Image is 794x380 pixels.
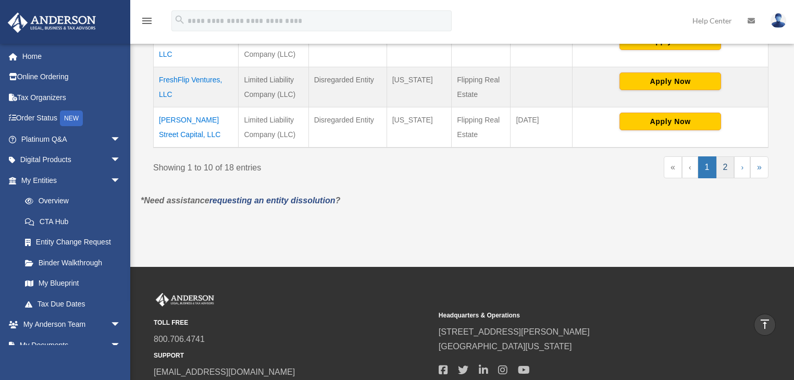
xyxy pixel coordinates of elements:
[141,18,153,27] a: menu
[7,46,137,67] a: Home
[511,27,573,67] td: [DATE]
[110,129,131,150] span: arrow_drop_down
[308,67,387,107] td: Disregarded Entity
[439,327,590,336] a: [STREET_ADDRESS][PERSON_NAME]
[60,111,83,126] div: NEW
[734,156,750,178] a: Next
[239,67,308,107] td: Limited Liability Company (LLC)
[154,107,239,148] td: [PERSON_NAME] Street Capital, LLC
[7,87,137,108] a: Tax Organizers
[664,156,682,178] a: First
[7,314,137,335] a: My Anderson Teamarrow_drop_down
[716,156,735,178] a: 2
[154,317,431,328] small: TOLL FREE
[387,107,452,148] td: [US_STATE]
[15,211,131,232] a: CTA Hub
[452,27,511,67] td: Other
[15,273,131,294] a: My Blueprint
[110,335,131,356] span: arrow_drop_down
[754,314,776,336] a: vertical_align_top
[452,67,511,107] td: Flipping Real Estate
[5,13,99,33] img: Anderson Advisors Platinum Portal
[15,293,131,314] a: Tax Due Dates
[141,196,340,205] em: *Need assistance ?
[239,107,308,148] td: Limited Liability Company (LLC)
[154,367,295,376] a: [EMAIL_ADDRESS][DOMAIN_NAME]
[308,107,387,148] td: Disregarded Entity
[153,156,453,175] div: Showing 1 to 10 of 18 entries
[239,27,308,67] td: Limited Liability Company (LLC)
[619,72,721,90] button: Apply Now
[7,170,131,191] a: My Entitiesarrow_drop_down
[387,67,452,107] td: [US_STATE]
[15,252,131,273] a: Binder Walkthrough
[141,15,153,27] i: menu
[15,232,131,253] a: Entity Change Request
[7,67,137,88] a: Online Ordering
[7,335,137,356] a: My Documentsarrow_drop_down
[619,113,721,130] button: Apply Now
[154,335,205,344] a: 800.706.4741
[439,342,572,351] a: [GEOGRAPHIC_DATA][US_STATE]
[154,293,216,307] img: Anderson Advisors Platinum Portal
[209,196,336,205] a: requesting an entity dissolution
[154,27,239,67] td: Foxtail Developers, LLC
[511,107,573,148] td: [DATE]
[308,27,387,67] td: C - Corporation
[759,318,771,330] i: vertical_align_top
[7,150,137,170] a: Digital Productsarrow_drop_down
[15,191,126,212] a: Overview
[154,67,239,107] td: FreshFlip Ventures, LLC
[771,13,786,28] img: User Pic
[174,14,185,26] i: search
[387,27,452,67] td: [US_STATE]
[439,310,716,321] small: Headquarters & Operations
[7,129,137,150] a: Platinum Q&Aarrow_drop_down
[7,108,137,129] a: Order StatusNEW
[110,170,131,191] span: arrow_drop_down
[750,156,768,178] a: Last
[698,156,716,178] a: 1
[682,156,698,178] a: Previous
[110,150,131,171] span: arrow_drop_down
[110,314,131,336] span: arrow_drop_down
[452,107,511,148] td: Flipping Real Estate
[154,350,431,361] small: SUPPORT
